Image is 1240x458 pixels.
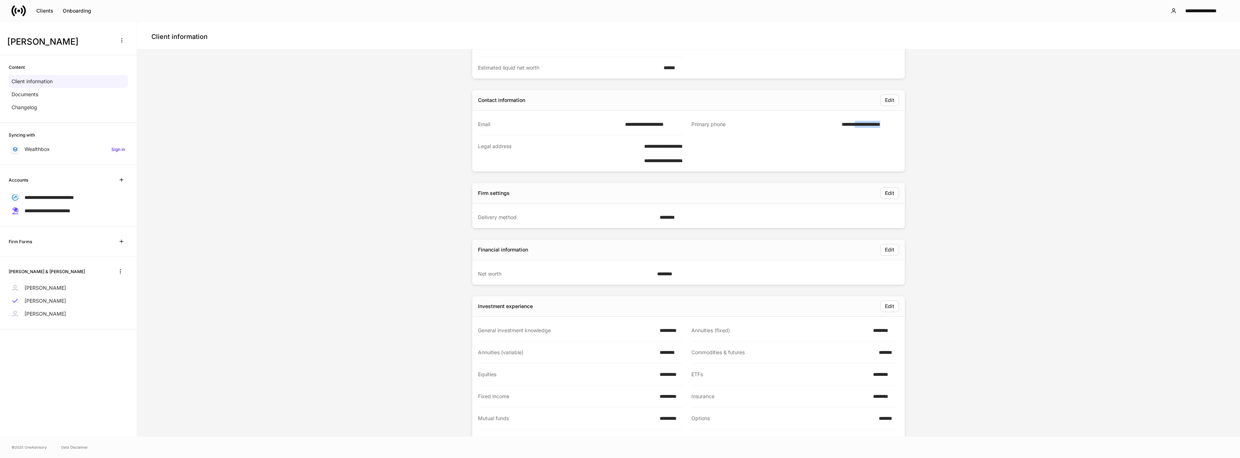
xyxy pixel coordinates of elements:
p: Client information [12,78,53,85]
div: Onboarding [63,8,91,13]
div: Annuities (variable) [478,349,655,356]
button: Clients [32,5,58,17]
p: [PERSON_NAME] [25,284,66,292]
div: Delivery method [478,214,655,221]
div: Firm settings [478,190,510,197]
div: Financial information [478,246,528,253]
span: © 2025 OneAdvisory [12,444,47,450]
div: Edit [885,98,894,103]
div: Net worth [478,270,653,277]
h6: Sign in [111,146,125,153]
a: WealthboxSign in [9,143,128,156]
h6: Content [9,64,25,71]
div: Edit [885,191,894,196]
div: Legal address [478,143,623,164]
h6: [PERSON_NAME] & [PERSON_NAME] [9,268,85,275]
button: Edit [880,301,899,312]
div: Edit [885,304,894,309]
p: [PERSON_NAME] [25,297,66,304]
div: Equities [478,371,655,378]
div: General investment knowledge [478,327,655,334]
button: Edit [880,187,899,199]
a: [PERSON_NAME] [9,307,128,320]
div: Insurance [691,393,869,400]
div: Estimated liquid net worth [478,64,659,71]
p: [PERSON_NAME] [25,310,66,317]
div: Mutual funds [478,415,655,422]
a: Documents [9,88,128,101]
div: Fixed income [478,393,655,400]
h6: Accounts [9,177,28,183]
p: Wealthbox [25,146,50,153]
div: Edit [885,247,894,252]
a: Data Disclaimer [61,444,88,450]
h6: Firm Forms [9,238,32,245]
a: [PERSON_NAME] [9,294,128,307]
h6: Syncing with [9,132,35,138]
p: Documents [12,91,38,98]
div: Options [691,415,874,422]
div: Contact information [478,97,525,104]
h3: [PERSON_NAME] [7,36,111,48]
h4: Client information [151,32,208,41]
div: Annuities (fixed) [691,327,869,334]
div: ETFs [691,371,869,378]
div: Clients [36,8,53,13]
button: Onboarding [58,5,96,17]
a: [PERSON_NAME] [9,281,128,294]
a: Changelog [9,101,128,114]
button: Edit [880,244,899,255]
button: Edit [880,94,899,106]
div: Email [478,121,621,128]
div: Primary phone [691,121,837,128]
p: Changelog [12,104,37,111]
div: Investment experience [478,303,533,310]
div: Commodities & futures [691,349,874,356]
a: Client information [9,75,128,88]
